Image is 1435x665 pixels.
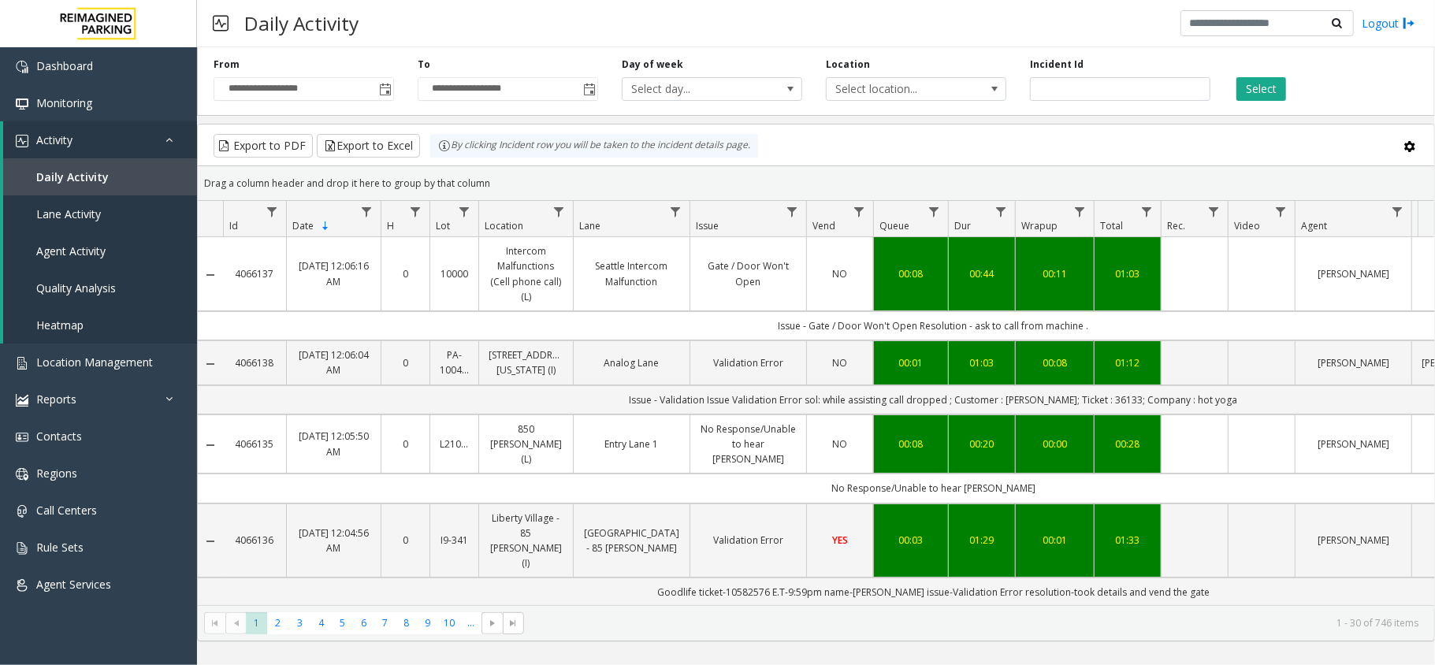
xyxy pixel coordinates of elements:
span: Daily Activity [36,169,109,184]
div: 00:28 [1104,437,1151,451]
a: Video Filter Menu [1270,201,1292,222]
img: infoIcon.svg [438,139,451,152]
a: H Filter Menu [405,201,426,222]
h3: Daily Activity [236,4,366,43]
a: [PERSON_NAME] [1305,355,1402,370]
span: Dashboard [36,58,93,73]
a: [STREET_ADDRESS][US_STATE] (I) [489,347,563,377]
a: Agent Filter Menu [1387,201,1408,222]
img: 'icon' [16,468,28,481]
a: 00:00 [1025,437,1084,451]
a: NO [816,266,864,281]
span: NO [833,267,848,280]
a: [DATE] 12:04:56 AM [296,526,371,555]
div: 00:44 [958,266,1006,281]
a: [DATE] 12:06:04 AM [296,347,371,377]
a: 4066138 [232,355,277,370]
a: [PERSON_NAME] [1305,437,1402,451]
div: 00:08 [883,266,939,281]
span: Regions [36,466,77,481]
a: Lane Filter Menu [665,201,686,222]
label: Day of week [622,58,683,72]
span: Dur [954,219,971,232]
a: Queue Filter Menu [924,201,945,222]
a: 4066137 [232,266,277,281]
a: 01:03 [1104,266,1151,281]
label: From [214,58,240,72]
a: Heatmap [3,306,197,344]
a: Daily Activity [3,158,197,195]
a: Total Filter Menu [1136,201,1158,222]
div: 01:12 [1104,355,1151,370]
span: Page 2 [267,612,288,633]
div: Drag a column header and drop it here to group by that column [198,169,1434,197]
a: Entry Lane 1 [583,437,680,451]
span: Go to the last page [507,617,520,630]
img: 'icon' [16,61,28,73]
a: Issue Filter Menu [782,201,803,222]
a: 00:01 [883,355,939,370]
span: Agent [1301,219,1327,232]
a: [PERSON_NAME] [1305,533,1402,548]
span: Page 4 [310,612,332,633]
span: Toggle popup [580,78,597,100]
a: 00:08 [1025,355,1084,370]
a: 00:20 [958,437,1006,451]
img: 'icon' [16,505,28,518]
div: 00:01 [1025,533,1084,548]
span: Date [292,219,314,232]
a: Validation Error [700,533,797,548]
a: Rec. Filter Menu [1203,201,1225,222]
div: Data table [198,201,1434,605]
a: Agent Activity [3,232,197,269]
span: Lane Activity [36,206,101,221]
span: Vend [812,219,835,232]
span: Monitoring [36,95,92,110]
span: Page 8 [396,612,417,633]
a: 0 [391,355,420,370]
span: Quality Analysis [36,280,116,295]
span: Id [229,219,238,232]
span: Rule Sets [36,540,84,555]
label: Location [826,58,870,72]
a: Activity [3,121,197,158]
span: Call Centers [36,503,97,518]
a: [GEOGRAPHIC_DATA] - 85 [PERSON_NAME] [583,526,680,555]
a: 4066135 [232,437,277,451]
kendo-pager-info: 1 - 30 of 746 items [533,616,1418,630]
a: Intercom Malfunctions (Cell phone call) (L) [489,243,563,304]
img: logout [1403,15,1415,32]
img: 'icon' [16,357,28,370]
a: Validation Error [700,355,797,370]
a: 850 [PERSON_NAME] (L) [489,422,563,467]
img: 'icon' [16,394,28,407]
span: Wrapup [1021,219,1058,232]
span: Location Management [36,355,153,370]
button: Select [1236,77,1286,101]
a: No Response/Unable to hear [PERSON_NAME] [700,422,797,467]
a: Vend Filter Menu [849,201,870,222]
span: Total [1100,219,1123,232]
button: Export to PDF [214,134,313,158]
div: 00:11 [1025,266,1084,281]
a: 01:29 [958,533,1006,548]
a: Collapse Details [198,269,223,281]
a: [DATE] 12:06:16 AM [296,258,371,288]
span: Queue [879,219,909,232]
a: 00:03 [883,533,939,548]
img: 'icon' [16,542,28,555]
span: Go to the next page [486,617,499,630]
span: Page 10 [439,612,460,633]
span: Lane [579,219,600,232]
a: 01:03 [958,355,1006,370]
a: Location Filter Menu [548,201,570,222]
label: To [418,58,430,72]
a: 4066136 [232,533,277,548]
a: 0 [391,533,420,548]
